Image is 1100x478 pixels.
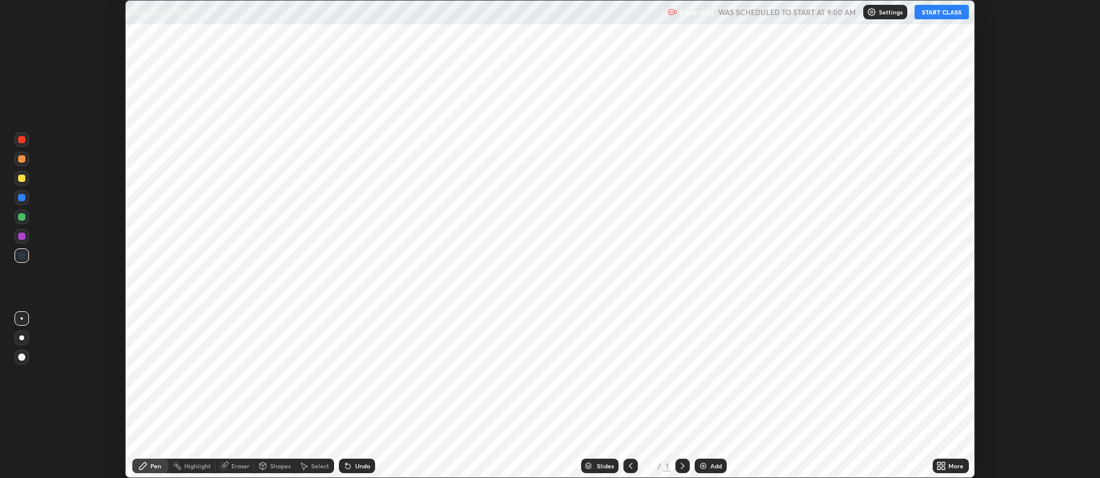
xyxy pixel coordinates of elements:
img: class-settings-icons [867,7,876,17]
div: Slides [597,463,614,469]
img: recording.375f2c34.svg [667,7,677,17]
div: Select [311,463,329,469]
p: Oscillations - 04 [132,7,186,17]
h5: WAS SCHEDULED TO START AT 9:00 AM [718,7,856,18]
div: Add [710,463,722,469]
img: add-slide-button [698,461,708,471]
p: Settings [879,9,902,15]
div: Undo [355,463,370,469]
div: More [948,463,963,469]
div: Shapes [270,463,291,469]
div: Pen [150,463,161,469]
div: Eraser [231,463,249,469]
div: 1 [663,460,671,471]
div: 1 [643,462,655,470]
p: Recording [680,8,713,17]
div: / [657,462,661,470]
div: Highlight [184,463,211,469]
button: START CLASS [915,5,969,19]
